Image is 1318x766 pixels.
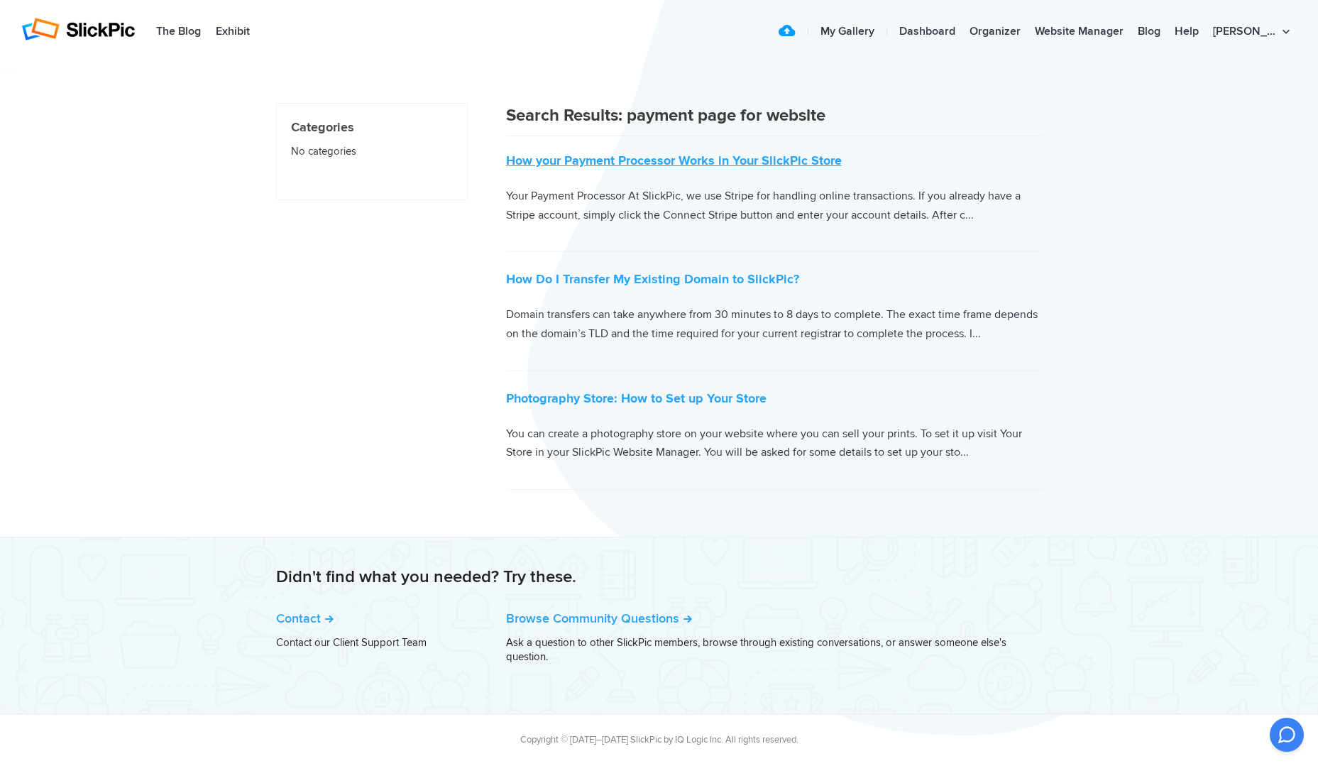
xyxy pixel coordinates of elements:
li: No categories [291,137,453,164]
p: Ask a question to other SlickPic members, browse through existing conversations, or answer someon... [506,635,1043,664]
a: Photography Store: How to Set up Your Store [506,390,767,406]
a: [PERSON_NAME] [988,677,1043,686]
a: Contact [276,611,334,626]
a: Contact our Client Support Team [276,636,427,649]
h1: Search Results: payment page for website [506,103,1043,136]
a: How your Payment Processor Works in Your SlickPic Store [506,153,842,168]
p: Domain transfers can take anywhere from 30 minutes to 8 days to complete. The exact time frame de... [506,305,1043,343]
a: Browse Community Questions [506,611,692,626]
p: You can create a photography store on your website where you can sell your prints. To set it up v... [506,425,1043,462]
h2: Didn't find what you needed? Try these. [276,566,1043,589]
a: How Do I Transfer My Existing Domain to SlickPic? [506,271,799,287]
h4: Categories [291,118,453,137]
p: Your Payment Processor At SlickPic, we use Stripe for handling online transactions. If you alread... [506,187,1043,224]
div: Copyright © [DATE]–[DATE] SlickPic by IQ Logic Inc. All rights reserved. [276,733,1042,747]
